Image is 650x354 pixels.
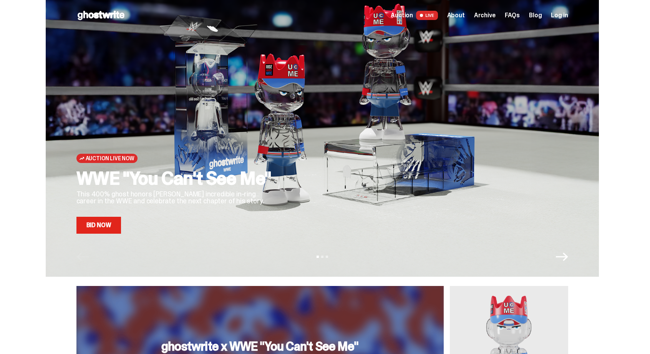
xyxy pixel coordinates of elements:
[529,12,542,18] a: Blog
[505,12,520,18] a: FAQs
[556,251,568,263] button: Next
[317,256,319,258] button: View slide 1
[161,340,358,352] h3: ghostwrite x WWE "You Can't See Me"
[391,12,413,18] span: Auction
[86,155,134,161] span: Auction Live Now
[551,12,568,18] a: Log in
[391,11,438,20] a: Auction LIVE
[416,11,438,20] span: LIVE
[447,12,465,18] a: About
[76,169,276,188] h2: WWE "You Can't See Me"
[76,191,276,204] p: This 400% ghost honors [PERSON_NAME] incredible in-ring career in the WWE and celebrate the next ...
[76,217,121,234] a: Bid Now
[326,256,328,258] button: View slide 3
[321,256,323,258] button: View slide 2
[474,12,496,18] a: Archive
